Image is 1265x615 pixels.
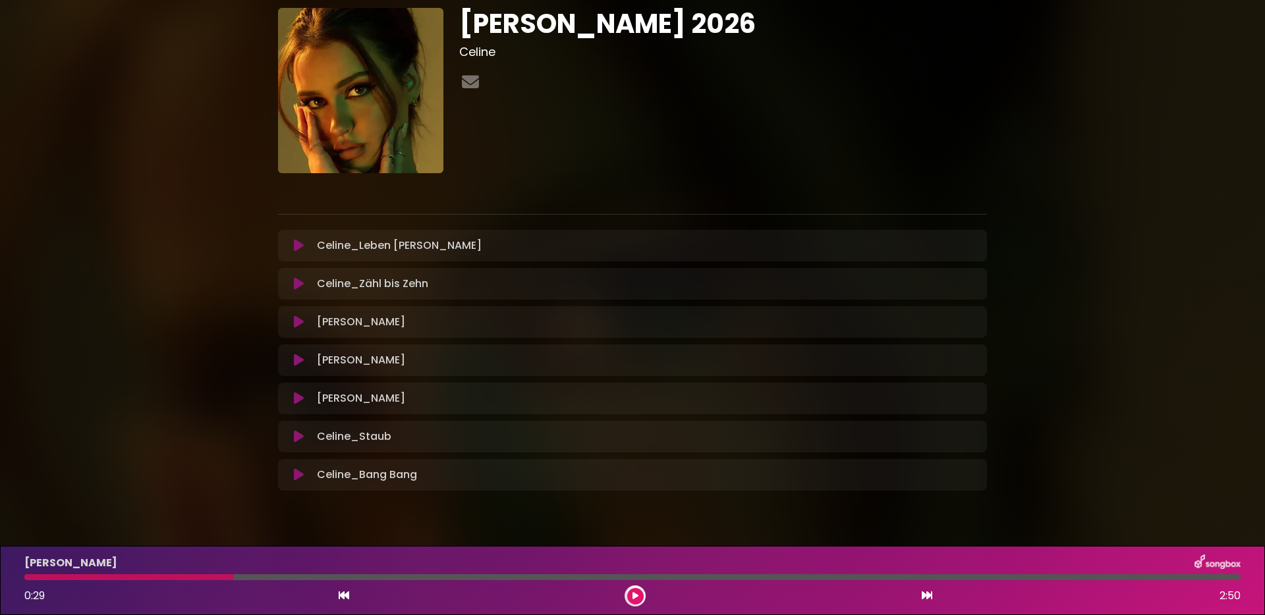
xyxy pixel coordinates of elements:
[317,314,405,330] p: [PERSON_NAME]
[317,238,482,254] p: Celine_Leben [PERSON_NAME]
[317,276,428,292] p: Celine_Zähl bis Zehn
[459,8,987,40] h1: [PERSON_NAME] 2026
[459,45,987,59] h3: Celine
[278,8,443,173] img: Lq3JwxWjTsiZgLSj7RBx
[317,352,405,368] p: [PERSON_NAME]
[317,390,405,406] p: [PERSON_NAME]
[317,429,391,444] p: Celine_Staub
[317,467,417,483] p: Celine_Bang Bang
